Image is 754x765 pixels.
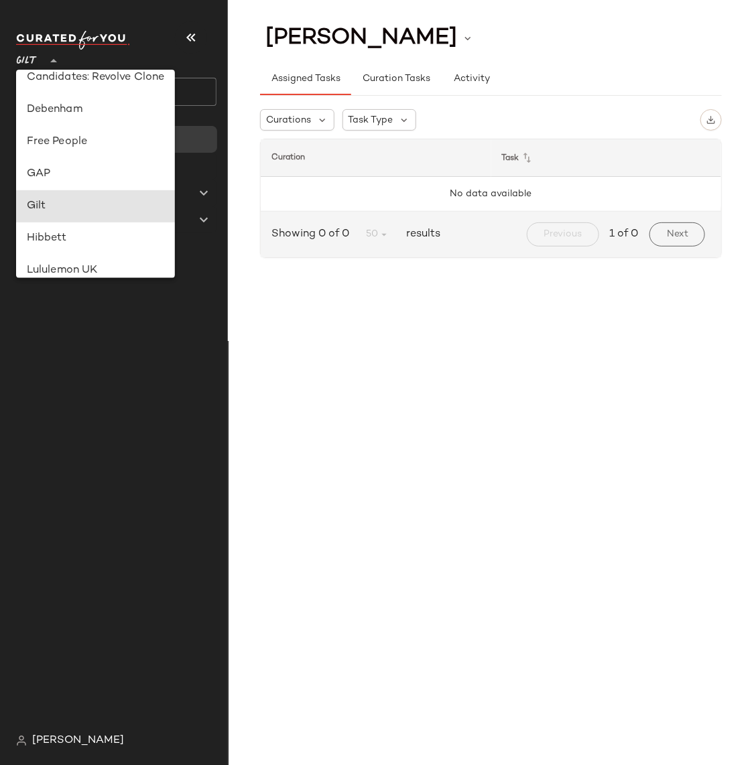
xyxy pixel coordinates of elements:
[362,74,430,84] span: Curation Tasks
[27,102,165,118] div: Debenham
[261,177,721,212] td: No data available
[706,115,716,125] img: svg%3e
[453,74,490,84] span: Activity
[16,31,130,50] img: cfy_white_logo.C9jOOHJF.svg
[271,74,340,84] span: Assigned Tasks
[27,70,165,86] div: Candidates: Revolve Clone
[491,139,722,177] th: Task
[27,263,165,279] div: Lululemon UK
[610,226,639,242] span: 1 of 0
[649,222,705,247] button: Next
[32,733,124,749] span: [PERSON_NAME]
[265,25,457,51] span: [PERSON_NAME]
[16,736,27,746] img: svg%3e
[27,134,165,150] div: Free People
[666,229,688,240] span: Next
[27,198,165,214] div: Gilt
[401,226,440,242] span: results
[266,113,311,127] span: Curations
[16,70,176,278] div: undefined-list
[271,226,355,242] span: Showing 0 of 0
[27,230,165,247] div: Hibbett
[349,113,393,127] span: Task Type
[16,46,38,70] span: Gilt
[261,139,491,177] th: Curation
[27,166,165,182] div: GAP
